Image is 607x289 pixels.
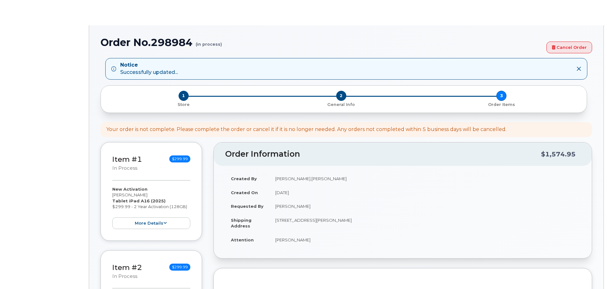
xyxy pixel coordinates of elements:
[270,233,580,247] td: [PERSON_NAME]
[231,190,258,195] strong: Created On
[112,186,190,229] div: [PERSON_NAME] $299.99 - 2 Year Activation (128GB)
[231,176,257,181] strong: Created By
[106,126,506,133] div: Your order is not complete. Please complete the order or cancel it if it is no longer needed. Any...
[270,199,580,213] td: [PERSON_NAME]
[179,91,189,101] span: 1
[270,186,580,200] td: [DATE]
[264,102,419,108] p: General Info
[112,217,190,229] button: more details
[112,165,137,171] small: in process
[231,218,251,229] strong: Shipping Address
[270,172,580,186] td: [PERSON_NAME].[PERSON_NAME]
[120,62,178,76] div: Successfully updated...
[106,101,261,108] a: 1 Store
[270,213,580,233] td: [STREET_ADDRESS][PERSON_NAME]
[112,187,147,192] strong: New Activation
[546,42,592,53] a: Cancel Order
[112,263,142,272] a: Item #2
[169,264,190,271] span: $299.99
[261,101,421,108] a: 2 General Info
[231,204,264,209] strong: Requested By
[101,37,543,48] h1: Order No.298984
[336,91,346,101] span: 2
[225,150,541,159] h2: Order Information
[231,237,254,242] strong: Attention
[112,198,166,203] strong: Tablet iPad A16 (2025)
[196,37,222,47] small: (in process)
[169,155,190,162] span: $299.99
[108,102,258,108] p: Store
[112,155,142,164] a: Item #1
[112,273,137,279] small: in process
[541,148,576,160] div: $1,574.95
[120,62,178,69] strong: Notice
